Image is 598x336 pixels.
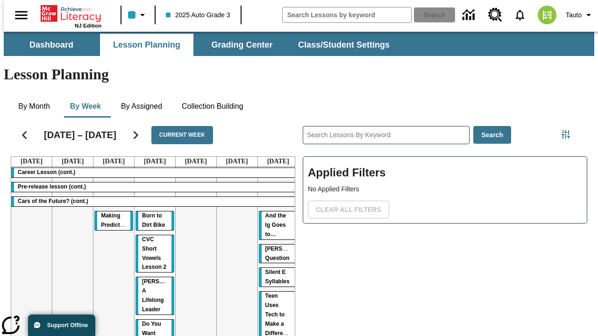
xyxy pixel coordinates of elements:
[298,40,390,50] span: Class/Student Settings
[135,211,174,230] div: Born to Dirt Bike
[4,32,594,56] div: SubNavbar
[566,10,582,20] span: Tauto
[113,40,180,50] span: Lesson Planning
[183,157,209,166] a: September 19, 2025
[11,197,299,206] div: Cars of the Future? (cont.)
[114,95,170,118] button: By Assigned
[13,123,36,147] button: Previous
[308,184,582,194] p: No Applied Filters
[18,183,86,190] span: Pre-release lesson (cont.)
[303,156,587,224] div: Applied Filters
[142,278,191,313] span: Dianne Feinstein: A Lifelong Leader
[101,157,127,166] a: September 17, 2025
[308,161,582,184] h2: Applied Filters
[142,157,168,166] a: September 18, 2025
[195,34,289,56] button: Grading Center
[29,40,73,50] span: Dashboard
[291,34,397,56] button: Class/Student Settings
[457,2,483,28] a: Data Center
[283,7,411,22] input: search field
[556,125,575,144] button: Filters Side menu
[47,322,88,329] span: Support Offline
[265,269,290,285] span: Silent E Syllables
[259,211,298,239] div: And the Ig Goes to…
[41,3,101,28] div: Home
[4,34,398,56] div: SubNavbar
[473,126,511,144] button: Search
[303,126,469,144] input: Search Lessons By Keyword
[60,157,85,166] a: September 16, 2025
[265,157,291,166] a: September 21, 2025
[124,7,152,23] button: Class color is light blue. Change class color
[19,157,44,166] a: September 15, 2025
[259,268,298,287] div: Silent E Syllables
[483,2,508,28] a: Resource Center, Will open in new tab
[75,23,101,28] span: NJ Edition
[44,129,116,140] h2: [DATE] – [DATE]
[142,212,165,228] span: Born to Dirt Bike
[62,95,109,118] button: By Week
[5,34,98,56] button: Dashboard
[11,95,57,118] button: By Month
[18,169,75,175] span: Career Lesson (cont.)
[41,4,101,23] a: Home
[11,168,299,177] div: Career Lesson (cont.)
[174,95,251,118] button: Collection Building
[211,40,272,50] span: Grading Center
[18,198,88,204] span: Cars of the Future? (cont.)
[265,212,286,238] span: And the Ig Goes to…
[538,6,556,24] img: avatar image
[562,7,598,23] button: Profile/Settings
[265,245,313,261] span: Joplin's Question
[4,66,594,83] h1: Lesson Planning
[11,182,299,192] div: Pre-release lesson (cont.)
[151,126,213,144] button: Current Week
[166,10,230,20] span: 2025 Auto Grade 3
[94,211,133,230] div: Making Predictions
[28,315,95,336] button: Support Offline
[135,277,174,315] div: Dianne Feinstein: A Lifelong Leader
[259,245,298,263] div: Joplin's Question
[142,236,166,271] span: CVC Short Vowels Lesson 2
[124,123,148,147] button: Next
[135,235,174,273] div: CVC Short Vowels Lesson 2
[7,1,35,29] button: Open side menu
[224,157,250,166] a: September 20, 2025
[101,212,131,228] span: Making Predictions
[508,3,532,27] a: Notifications
[532,3,562,27] button: Select a new avatar
[100,34,193,56] button: Lesson Planning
